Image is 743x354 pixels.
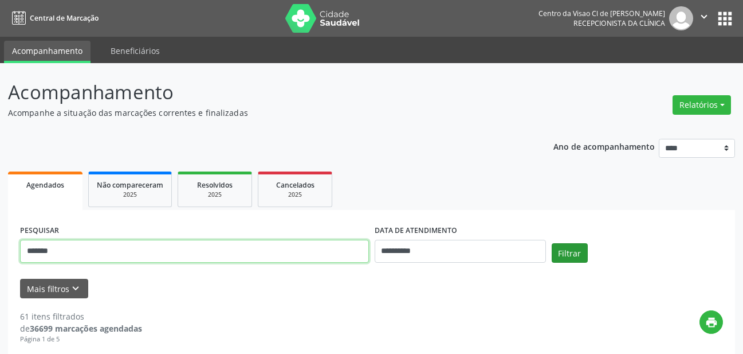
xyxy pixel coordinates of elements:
[4,41,91,63] a: Acompanhamento
[266,190,324,199] div: 2025
[97,190,163,199] div: 2025
[26,180,64,190] span: Agendados
[276,180,315,190] span: Cancelados
[673,95,731,115] button: Relatórios
[553,139,655,153] p: Ano de acompanhamento
[103,41,168,61] a: Beneficiários
[69,282,82,295] i: keyboard_arrow_down
[197,180,233,190] span: Resolvidos
[8,107,517,119] p: Acompanhe a situação das marcações correntes e finalizadas
[715,9,735,29] button: apps
[20,334,142,344] div: Página 1 de 5
[97,180,163,190] span: Não compareceram
[375,222,457,240] label: DATA DE ATENDIMENTO
[669,6,693,30] img: img
[20,310,142,322] div: 61 itens filtrados
[20,322,142,334] div: de
[538,9,665,18] div: Centro da Visao Cl de [PERSON_NAME]
[699,310,723,334] button: print
[20,279,88,299] button: Mais filtroskeyboard_arrow_down
[30,13,99,23] span: Central de Marcação
[20,222,59,240] label: PESQUISAR
[8,9,99,28] a: Central de Marcação
[186,190,243,199] div: 2025
[552,243,588,263] button: Filtrar
[30,323,142,334] strong: 36699 marcações agendadas
[8,78,517,107] p: Acompanhamento
[705,316,718,329] i: print
[693,6,715,30] button: 
[698,10,710,23] i: 
[573,18,665,28] span: Recepcionista da clínica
